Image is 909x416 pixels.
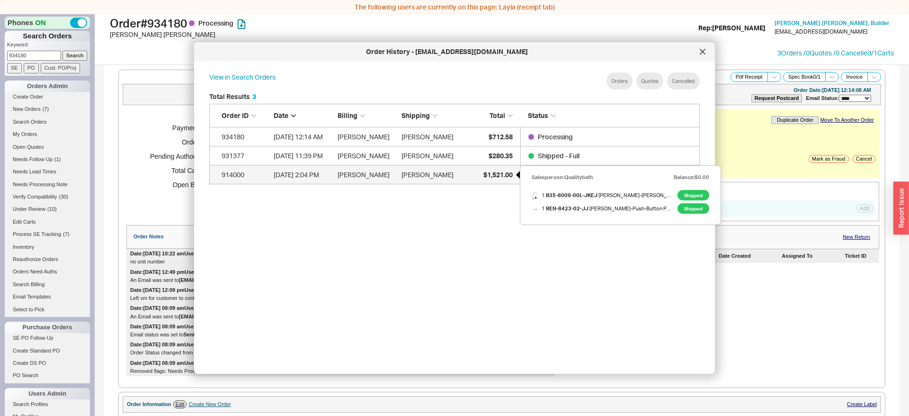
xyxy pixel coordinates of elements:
span: Invoice [846,74,863,80]
span: Shipped - Full [538,152,579,160]
div: Billing [338,111,397,120]
a: Process SE Tracking(7) [5,229,90,239]
div: Balance: $0.00 [674,171,709,184]
span: Add [860,205,870,212]
div: Status [520,111,695,120]
div: Order ID [222,111,269,120]
a: Email Templates [5,292,90,302]
img: ren-8423-02-cc-scaled_xx5uid [532,205,539,212]
b: [EMAIL_ADDRESS][DOMAIN_NAME] [179,314,270,319]
div: Date: [DATE] 08:09 am User: Rikki [130,305,210,311]
b: REN-8423-02-JJ [546,205,588,212]
div: Removed flags: Needs Processing [130,368,551,374]
button: Pdf Receipt [731,72,768,82]
span: Cancel [856,156,872,162]
div: Date: [DATE] 08:09 am User: Rikki [130,360,210,366]
div: Rep: [PERSON_NAME] [698,23,766,33]
button: Request Postcard [751,94,802,102]
a: Move To Another Order [820,117,874,123]
span: Processing [198,19,233,27]
a: Needs Processing Note [5,180,90,190]
span: Shipping [401,111,430,119]
a: Search Billing [5,280,90,289]
div: 931377 [222,146,269,165]
button: Cancelled [667,72,700,90]
div: Date: [DATE] 12:49 pm User: Layla [130,269,211,275]
div: Assigned To [782,253,843,259]
div: [PERSON_NAME] [401,127,454,146]
div: Create New Order [188,401,231,407]
div: Date: [DATE] 12:09 pm User: Tziporah [130,287,220,293]
a: View in Search Orders [209,72,276,90]
a: New Return [843,234,870,240]
a: 914000[DATE] 2:04 PM[PERSON_NAME][PERSON_NAME]$1,521.00Shipped - Full [209,165,700,184]
span: 3 [252,92,256,100]
a: Verify Compatibility(30) [5,192,90,202]
a: /1Carts [871,49,894,57]
span: [PERSON_NAME] [PERSON_NAME] , Builder [775,19,890,27]
span: Verify Compatibility [13,194,57,199]
a: 1 B35-8009-00L-JKEJ [PERSON_NAME]-[PERSON_NAME] Two-Handle Deck Mounted Lavatory Faucet [532,189,673,202]
button: Spec Book0/1 [783,72,826,82]
div: grid [209,127,700,184]
button: Invoice [841,72,868,82]
button: Quotes [636,72,663,90]
a: Create Standard PO [5,346,90,356]
div: Date: [DATE] 08:09 am User: Rikki [130,342,210,348]
span: ( 1 ) [54,156,61,162]
div: [EMAIL_ADDRESS][DOMAIN_NAME] [775,28,867,35]
p: Keyword: [7,41,90,51]
a: Needs Lead Times [5,167,90,177]
a: [PERSON_NAME] [PERSON_NAME], Builder [775,20,890,27]
a: Orders Need Auths [5,267,90,277]
span: Processing [538,133,573,141]
span: Shipped [677,190,709,200]
a: New Orders(7) [5,104,90,114]
a: 1 REN-8423-02-JJ [PERSON_NAME]-Push-Button Pop-Up Drain for Lavatory without Overflow [532,202,673,215]
a: Create Order [5,92,90,102]
div: Order History - [EMAIL_ADDRESS][DOMAIN_NAME] [199,47,695,56]
h1: Search Orders [5,31,90,41]
div: Order Status changed from New to Processing [130,350,551,356]
a: SE PO Follow Up [5,333,90,343]
a: Search Orders [5,117,90,127]
h5: Open Balance: [138,178,216,192]
h1: Order # 934180 [110,17,457,30]
span: Needs Processing Note [13,181,68,187]
input: SE [7,63,22,73]
input: Search [62,51,88,61]
div: Order Information [127,401,171,407]
span: Mark as Fraud [812,156,846,162]
b: [EMAIL_ADDRESS][DOMAIN_NAME] [179,277,270,283]
a: 3Orders /0Quotes /0 Cancelled [777,49,871,57]
div: Total [465,111,513,120]
div: [PERSON_NAME] [338,146,397,165]
span: Status [528,111,548,119]
div: 914000 [222,165,269,184]
h5: Total Results [209,93,256,100]
span: Total [490,111,505,119]
a: Inventory [5,242,90,252]
a: Edit [173,400,187,408]
div: Order Date: [DATE] 12:14:08 AM [793,87,871,93]
button: Cancel [853,155,875,163]
div: Date: [DATE] 08:09 am User: System [130,324,216,330]
div: Date [274,111,333,120]
h5: Payment Type: [138,121,216,135]
input: Note [674,202,807,215]
a: Open Quotes [5,142,90,152]
div: 7/30/25 11:39 PM [274,146,333,165]
button: Mark as Fraud [809,155,849,163]
div: Date: [DATE] 10:22 am User: Layla [130,251,211,257]
div: Date Created [719,253,780,259]
span: $280.35 [489,152,513,160]
a: Create DS PO [5,358,90,368]
a: My Orders [5,129,90,139]
a: Select to Pick [5,305,90,315]
div: [PERSON_NAME] [338,127,397,146]
span: ( 7 ) [43,106,49,112]
button: Orders [606,72,633,90]
button: Add [856,204,873,213]
div: Order Notes [134,234,164,240]
span: Spec Book 0 / 1 [788,74,821,80]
